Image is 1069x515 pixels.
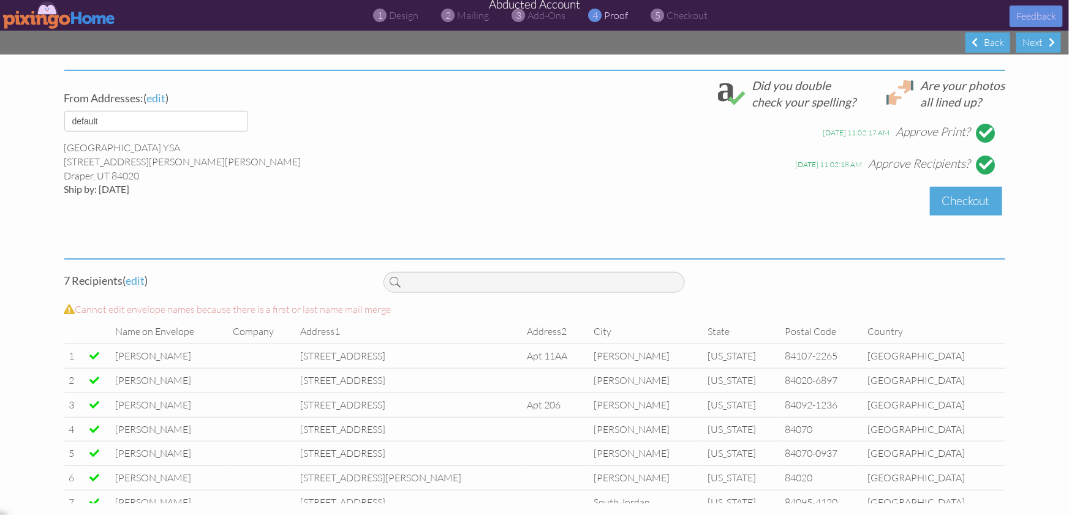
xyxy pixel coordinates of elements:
td: 84095-4120 [780,491,863,515]
td: 3 [64,393,85,417]
span: add-ons [528,9,566,21]
span: 2 [445,9,451,23]
td: Company [228,320,295,344]
button: Feedback [1010,6,1063,27]
div: Checkout [930,187,1002,216]
td: [PERSON_NAME] [589,466,703,491]
td: [PERSON_NAME] [589,393,703,417]
td: [GEOGRAPHIC_DATA] [863,368,1005,393]
div: check your spelling? [752,94,856,110]
td: 84107-2265 [780,344,863,369]
span: edit [147,91,166,105]
td: [GEOGRAPHIC_DATA] [863,442,1005,466]
td: [STREET_ADDRESS][PERSON_NAME] [296,466,523,491]
td: 84070-0937 [780,442,863,466]
img: pixingo logo [3,1,116,29]
span: 1 [377,9,383,23]
td: City [589,320,703,344]
div: Next [1016,32,1061,53]
td: State [703,320,780,344]
div: [DATE] 11:02:17 AM [823,127,890,138]
h4: 7 Recipient ( ) [64,275,366,287]
td: 5 [64,442,85,466]
td: [US_STATE] [703,393,780,417]
div: Did you double [752,77,856,94]
td: [STREET_ADDRESS] [296,393,523,417]
span: design [390,9,419,21]
td: Address1 [296,320,523,344]
td: [PERSON_NAME] [589,417,703,442]
span: [PERSON_NAME] [115,472,191,484]
td: [STREET_ADDRESS] [296,344,523,369]
td: Address2 [523,320,589,344]
img: lineup.svg [886,80,914,105]
div: [DATE] 11:02:18 AM [795,159,862,170]
td: Name on Envelope [110,320,228,344]
td: [GEOGRAPHIC_DATA] [863,344,1005,369]
span: [PERSON_NAME] [115,496,191,508]
td: [PERSON_NAME] [589,368,703,393]
td: [GEOGRAPHIC_DATA] [863,466,1005,491]
span: [PERSON_NAME] [115,447,191,459]
span: 5 [655,9,660,23]
td: 84070 [780,417,863,442]
td: [STREET_ADDRESS] [296,417,523,442]
div: [GEOGRAPHIC_DATA] YSA [STREET_ADDRESS][PERSON_NAME][PERSON_NAME] Draper, UT 84020 [64,141,366,197]
td: 2 [64,368,85,393]
td: [STREET_ADDRESS] [296,368,523,393]
div: all lined up? [920,94,1005,110]
td: [GEOGRAPHIC_DATA] [863,491,1005,515]
span: Ship by: [DATE] [64,183,130,195]
td: [PERSON_NAME] [589,442,703,466]
td: [US_STATE] [703,442,780,466]
td: [US_STATE] [703,491,780,515]
td: [GEOGRAPHIC_DATA] [863,393,1005,417]
td: 1 [64,344,85,369]
td: 84020 [780,466,863,491]
span: 4 [592,9,598,23]
span: [PERSON_NAME] [115,350,191,362]
td: 7 [64,491,85,515]
span: checkout [667,9,708,21]
td: 84092-1236 [780,393,863,417]
span: mailing [458,9,489,21]
td: Country [863,320,1005,344]
span: [PERSON_NAME] [115,399,191,411]
td: 84020-6897 [780,368,863,393]
td: [US_STATE] [703,417,780,442]
span: proof [605,9,629,21]
td: Apt 206 [523,393,589,417]
span: [PERSON_NAME] [115,374,191,386]
td: 4 [64,417,85,442]
td: 6 [64,466,85,491]
div: Cannot edit envelope names because there is a first or last name mail merge [64,303,1005,317]
td: [US_STATE] [703,368,780,393]
td: [US_STATE] [703,344,780,369]
div: Approve Recipients? [868,156,970,172]
h4: ( ) [64,92,366,105]
td: Postal Code [780,320,863,344]
div: Approve Print? [896,124,970,140]
span: edit [126,274,145,287]
span: From Addresses: [64,91,144,105]
img: check_spelling.svg [718,80,746,105]
td: South Jordan [589,491,703,515]
td: [GEOGRAPHIC_DATA] [863,417,1005,442]
td: [US_STATE] [703,466,780,491]
span: s [118,274,123,287]
div: Back [965,32,1010,53]
span: 3 [516,9,521,23]
span: [PERSON_NAME] [115,423,191,435]
td: [PERSON_NAME] [589,344,703,369]
div: Are your photos [920,77,1005,94]
td: [STREET_ADDRESS] [296,442,523,466]
td: [STREET_ADDRESS] [296,491,523,515]
td: Apt 11AA [523,344,589,369]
